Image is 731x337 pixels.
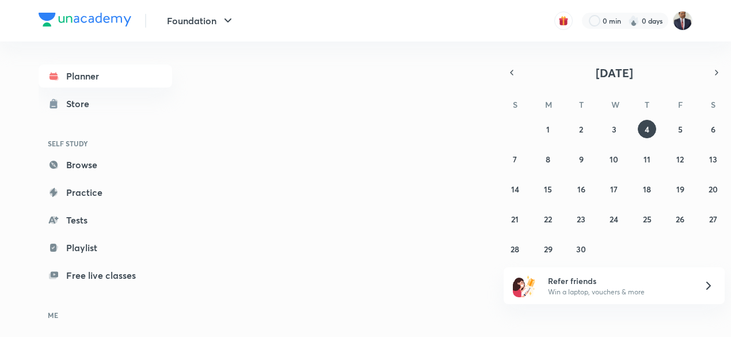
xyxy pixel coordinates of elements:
[605,210,623,228] button: September 24, 2025
[506,240,524,258] button: September 28, 2025
[539,210,557,228] button: September 22, 2025
[638,210,656,228] button: September 25, 2025
[638,120,656,138] button: September 4, 2025
[39,13,131,26] img: Company Logo
[506,150,524,168] button: September 7, 2025
[39,92,172,115] a: Store
[579,124,583,135] abbr: September 2, 2025
[520,65,709,81] button: [DATE]
[506,180,524,198] button: September 14, 2025
[643,214,652,225] abbr: September 25, 2025
[546,154,550,165] abbr: September 8, 2025
[671,150,690,168] button: September 12, 2025
[539,240,557,258] button: September 29, 2025
[160,9,242,32] button: Foundation
[671,180,690,198] button: September 19, 2025
[572,120,591,138] button: September 2, 2025
[576,244,586,255] abbr: September 30, 2025
[39,153,172,176] a: Browse
[539,150,557,168] button: September 8, 2025
[39,181,172,204] a: Practice
[506,210,524,228] button: September 21, 2025
[711,124,715,135] abbr: September 6, 2025
[645,99,649,110] abbr: Thursday
[511,184,519,195] abbr: September 14, 2025
[39,264,172,287] a: Free live classes
[610,154,618,165] abbr: September 10, 2025
[39,13,131,29] a: Company Logo
[572,210,591,228] button: September 23, 2025
[676,214,684,225] abbr: September 26, 2025
[704,150,722,168] button: September 13, 2025
[544,214,552,225] abbr: September 22, 2025
[572,180,591,198] button: September 16, 2025
[539,120,557,138] button: September 1, 2025
[577,184,585,195] abbr: September 16, 2025
[638,150,656,168] button: September 11, 2025
[605,120,623,138] button: September 3, 2025
[544,184,552,195] abbr: September 15, 2025
[554,12,573,30] button: avatar
[577,214,585,225] abbr: September 23, 2025
[676,154,684,165] abbr: September 12, 2025
[539,180,557,198] button: September 15, 2025
[671,210,690,228] button: September 26, 2025
[610,184,618,195] abbr: September 17, 2025
[612,124,616,135] abbr: September 3, 2025
[628,15,639,26] img: streak
[704,180,722,198] button: September 20, 2025
[39,65,172,88] a: Planner
[513,154,517,165] abbr: September 7, 2025
[596,65,633,81] span: [DATE]
[572,240,591,258] button: September 30, 2025
[605,150,623,168] button: September 10, 2025
[643,184,651,195] abbr: September 18, 2025
[39,209,172,232] a: Tests
[676,184,684,195] abbr: September 19, 2025
[605,180,623,198] button: September 17, 2025
[711,99,715,110] abbr: Saturday
[546,124,550,135] abbr: September 1, 2025
[39,134,172,153] h6: SELF STUDY
[678,99,683,110] abbr: Friday
[678,124,683,135] abbr: September 5, 2025
[673,11,692,31] img: Ravindra Patil
[511,214,519,225] abbr: September 21, 2025
[645,124,649,135] abbr: September 4, 2025
[513,274,536,297] img: referral
[709,154,717,165] abbr: September 13, 2025
[558,16,569,26] img: avatar
[572,150,591,168] button: September 9, 2025
[704,120,722,138] button: September 6, 2025
[548,287,690,297] p: Win a laptop, vouchers & more
[548,275,690,287] h6: Refer friends
[709,214,717,225] abbr: September 27, 2025
[579,154,584,165] abbr: September 9, 2025
[704,210,722,228] button: September 27, 2025
[610,214,618,225] abbr: September 24, 2025
[39,305,172,325] h6: ME
[709,184,718,195] abbr: September 20, 2025
[513,99,517,110] abbr: Sunday
[511,244,519,255] abbr: September 28, 2025
[611,99,619,110] abbr: Wednesday
[671,120,690,138] button: September 5, 2025
[644,154,650,165] abbr: September 11, 2025
[66,97,96,111] div: Store
[638,180,656,198] button: September 18, 2025
[545,99,552,110] abbr: Monday
[39,236,172,259] a: Playlist
[579,99,584,110] abbr: Tuesday
[544,244,553,255] abbr: September 29, 2025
